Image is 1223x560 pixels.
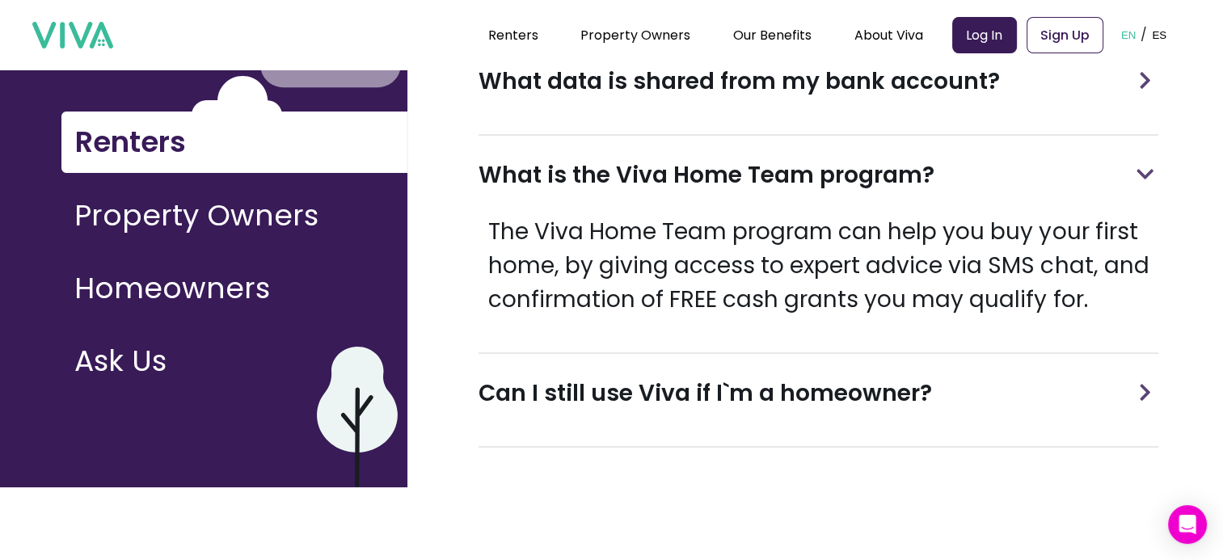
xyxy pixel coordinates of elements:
a: Property Owners [61,186,408,259]
div: About Viva [854,15,923,55]
button: Homeowners [61,259,408,318]
img: purple cloud [317,347,398,487]
button: Ask Us [61,331,408,391]
p: / [1141,23,1147,47]
button: EN [1116,10,1141,60]
img: arrow for minimizing [1133,72,1157,89]
a: Homeowners [61,259,408,331]
a: Log In [952,17,1017,53]
div: What data is shared from my bank account?arrow for minimizing [479,42,1158,121]
button: Renters [61,112,408,173]
a: Renters [61,112,408,186]
img: arrow for minimizing [1137,162,1153,186]
h3: Can I still use Viva if I`m a homeowner? [479,377,932,411]
h3: What is the Viva Home Team program? [479,158,934,192]
a: Sign Up [1027,17,1103,53]
img: viva [32,22,113,49]
div: What is the Viva Home Team program?arrow for minimizing [479,136,1158,215]
div: Open Intercom Messenger [1168,505,1207,544]
button: Property Owners [61,186,408,246]
a: Property Owners [580,26,690,44]
button: ES [1147,10,1171,60]
p: The Viva Home Team program can help you buy your first home, by giving access to expert advice vi... [479,215,1158,317]
div: Our Benefits [733,15,812,55]
a: Renters [488,26,538,44]
a: Ask Us [61,331,408,404]
h3: What data is shared from my bank account? [479,65,1000,99]
div: Can I still use Viva if I`m a homeowner?arrow for minimizing [479,354,1158,433]
img: arrow for minimizing [1133,384,1157,401]
img: white cloud [192,76,283,130]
